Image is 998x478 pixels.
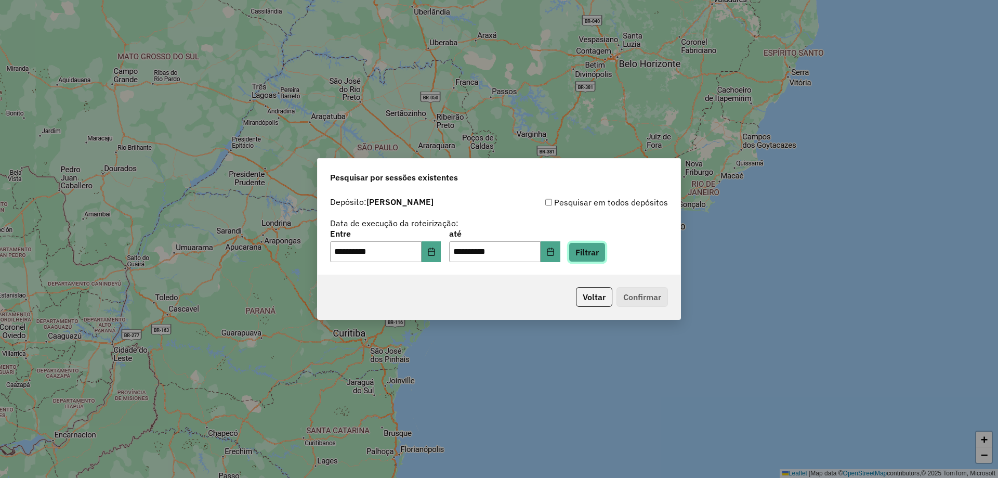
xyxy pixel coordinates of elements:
div: Pesquisar em todos depósitos [499,196,668,209]
label: Entre [330,227,441,240]
button: Choose Date [541,241,560,262]
button: Voltar [576,287,612,307]
label: Data de execução da roteirização: [330,217,458,229]
button: Choose Date [422,241,441,262]
strong: [PERSON_NAME] [366,197,434,207]
label: até [449,227,560,240]
span: Pesquisar por sessões existentes [330,171,458,184]
label: Depósito: [330,196,434,208]
button: Filtrar [569,242,606,262]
